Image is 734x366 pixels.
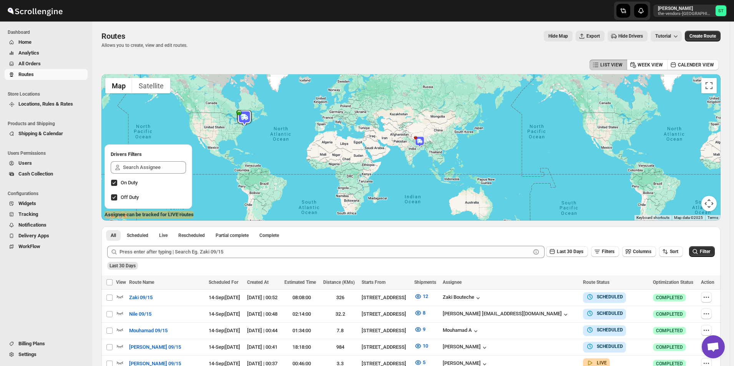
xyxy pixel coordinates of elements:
input: Search Assignee [123,161,186,174]
span: Nile 09/15 [129,310,151,318]
div: [DATE] | 00:41 [247,343,280,351]
button: 8 [410,307,430,319]
div: 08:08:00 [284,294,318,301]
span: All [111,232,116,238]
div: [STREET_ADDRESS] [362,310,410,318]
input: Press enter after typing | Search Eg. Zaki 09/15 [120,246,531,258]
span: Billing Plans [18,341,45,346]
button: Mouhamad 09/15 [125,325,172,337]
span: COMPLETED [656,311,683,317]
button: Cash Collection [5,169,88,179]
button: Mouhamad A [443,327,480,335]
span: Widgets [18,200,36,206]
span: Shipping & Calendar [18,131,63,136]
img: ScrollEngine [6,1,64,20]
span: Action [701,280,714,285]
button: Hide Drivers [608,31,648,41]
span: Routes [18,71,34,77]
button: Columns [622,246,656,257]
span: Distance (KMs) [323,280,355,285]
span: Off Duty [121,194,139,200]
button: Analytics [5,48,88,58]
button: 9 [410,323,430,336]
button: Nile 09/15 [125,308,156,320]
span: Assignee [443,280,462,285]
span: Filter [700,249,710,254]
button: Last 30 Days [546,246,588,257]
span: Dashboard [8,29,88,35]
div: [DATE] | 00:44 [247,327,280,335]
button: [PERSON_NAME] 09/15 [125,341,186,353]
div: [PERSON_NAME] [443,344,488,351]
button: Zaki 09/15 [125,291,157,304]
button: WorkFlow [5,241,88,252]
button: Shipping & Calendar [5,128,88,139]
span: Last 30 Days [557,249,583,254]
div: 7.8 [323,327,357,335]
span: Optimization Status [653,280,693,285]
a: Open this area in Google Maps (opens a new window) [103,210,129,220]
button: Toggle fullscreen view [701,78,717,93]
span: Partial complete [216,232,249,238]
p: [PERSON_NAME] [658,5,712,12]
button: Filters [591,246,619,257]
span: 14-Sep | [DATE] [209,328,240,333]
button: Keyboard shortcuts [636,215,669,220]
span: LIST VIEW [600,62,623,68]
b: SCHEDULED [597,344,623,349]
p: the-vendors-[GEOGRAPHIC_DATA] [658,12,712,16]
button: SCHEDULED [586,293,623,301]
span: Mouhamad 09/15 [129,327,168,335]
button: Map camera controls [701,196,717,211]
button: WEEK VIEW [627,60,668,70]
span: Sort [670,249,678,254]
button: All routes [106,230,121,241]
span: Locations, Rules & Rates [18,101,73,107]
span: Scheduled For [209,280,238,285]
span: Map data ©2025 [674,215,703,220]
span: Tracking [18,211,38,217]
button: 12 [410,290,433,303]
button: All Orders [5,58,88,69]
span: Users [18,160,32,166]
span: Hide Drivers [618,33,643,39]
button: CALENDER VIEW [667,60,719,70]
span: Notifications [18,222,46,228]
div: 984 [323,343,357,351]
span: Settings [18,351,37,357]
div: [STREET_ADDRESS] [362,327,410,335]
div: 01:34:00 [284,327,318,335]
button: Widgets [5,198,88,209]
span: Configurations [8,190,88,197]
span: Rescheduled [178,232,205,238]
span: Products and Shipping [8,121,88,127]
span: COMPLETED [656,295,683,301]
span: 9 [423,326,425,332]
span: Zaki 09/15 [129,294,153,301]
div: 18:18:00 [284,343,318,351]
button: Tracking [5,209,88,220]
span: Scheduled [127,232,148,238]
span: Tutorial [655,33,671,39]
span: Routes [101,31,125,41]
div: 326 [323,294,357,301]
span: WEEK VIEW [638,62,663,68]
button: Tutorial [651,31,682,41]
span: Home [18,39,32,45]
span: Hide Map [548,33,568,39]
b: SCHEDULED [597,311,623,316]
span: 8 [423,310,425,316]
span: Route Name [129,280,154,285]
button: Settings [5,349,88,360]
div: 32.2 [323,310,357,318]
span: Filters [602,249,614,254]
button: [PERSON_NAME] [EMAIL_ADDRESS][DOMAIN_NAME] [443,311,570,318]
span: All Orders [18,61,41,66]
span: 5 [423,359,425,365]
button: SCHEDULED [586,343,623,350]
button: Zaki Bouteche [443,294,482,302]
label: Assignee can be tracked for LIVE routes [105,211,194,219]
